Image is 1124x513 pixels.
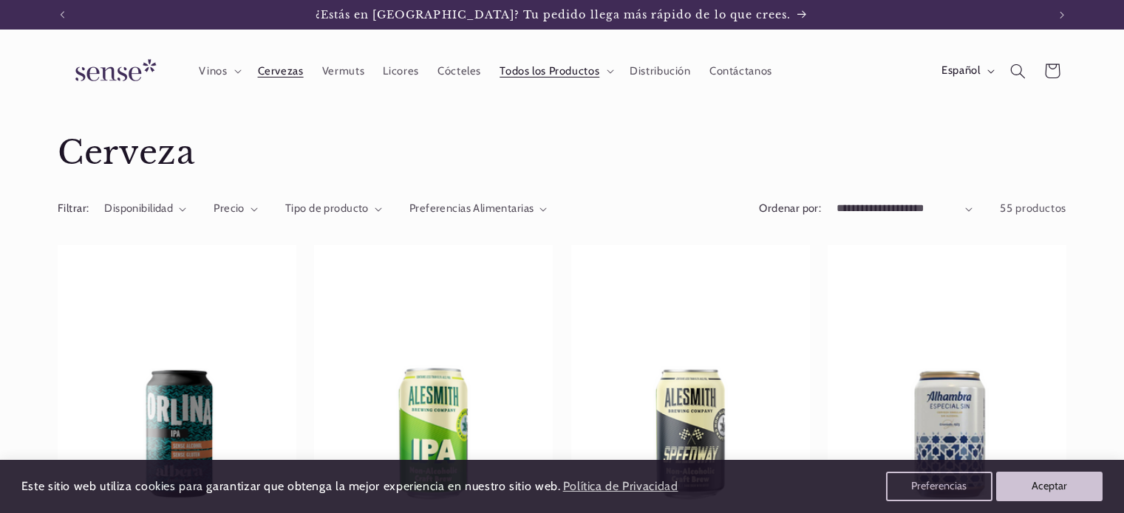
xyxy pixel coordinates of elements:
[709,64,772,78] span: Contáctanos
[1000,202,1066,215] span: 55 productos
[285,202,369,215] span: Tipo de producto
[941,63,980,79] span: Español
[104,201,186,217] summary: Disponibilidad (0 seleccionado)
[21,479,561,493] span: Este sitio web utiliza cookies para garantizar que obtenga la mejor experiencia en nuestro sitio ...
[409,201,548,217] summary: Preferencias Alimentarias (0 seleccionado)
[560,474,680,500] a: Política de Privacidad (opens in a new tab)
[58,201,89,217] h2: Filtrar:
[313,55,374,87] a: Vermuts
[58,132,1066,174] h1: Cerveza
[437,64,481,78] span: Cócteles
[58,50,168,92] img: Sense
[621,55,701,87] a: Distribución
[190,55,248,87] summary: Vinos
[214,202,245,215] span: Precio
[996,472,1103,501] button: Aceptar
[374,55,429,87] a: Licores
[248,55,313,87] a: Cervezas
[700,55,781,87] a: Contáctanos
[759,202,821,215] label: Ordenar por:
[886,472,992,501] button: Preferencias
[214,201,258,217] summary: Precio
[491,55,621,87] summary: Todos los Productos
[383,64,418,78] span: Licores
[500,64,599,78] span: Todos los Productos
[316,8,791,21] span: ¿Estás en [GEOGRAPHIC_DATA]? Tu pedido llega más rápido de lo que crees.
[199,64,227,78] span: Vinos
[52,44,174,98] a: Sense
[932,56,1001,86] button: Español
[322,64,364,78] span: Vermuts
[104,202,173,215] span: Disponibilidad
[1001,54,1035,88] summary: Búsqueda
[630,64,691,78] span: Distribución
[285,201,382,217] summary: Tipo de producto (0 seleccionado)
[409,202,534,215] span: Preferencias Alimentarias
[428,55,490,87] a: Cócteles
[258,64,304,78] span: Cervezas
